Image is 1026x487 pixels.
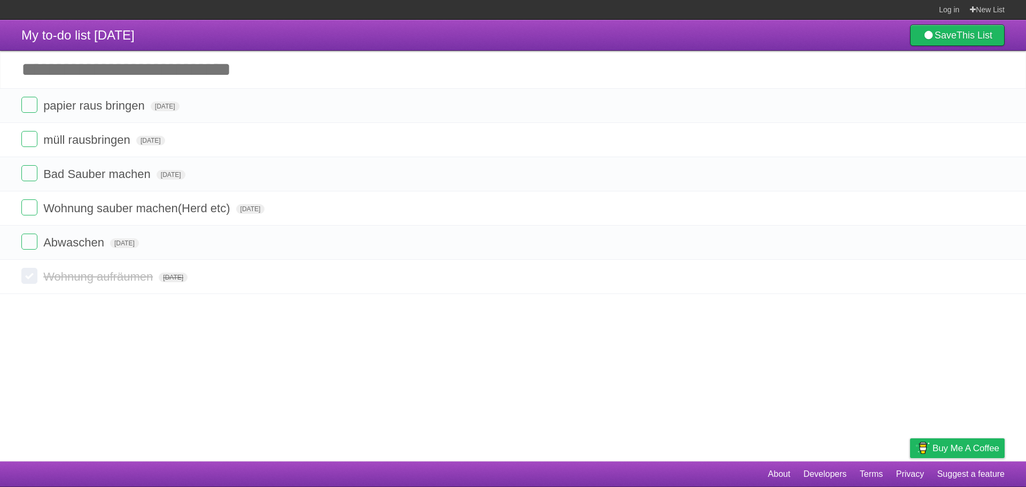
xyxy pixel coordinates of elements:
[910,25,1005,46] a: SaveThis List
[43,202,232,215] span: Wohnung sauber machen(Herd etc)
[768,464,790,484] a: About
[910,438,1005,458] a: Buy me a coffee
[43,270,156,283] span: Wohnung aufräumen
[151,102,180,111] span: [DATE]
[932,439,999,458] span: Buy me a coffee
[21,131,37,147] label: Done
[896,464,924,484] a: Privacy
[860,464,883,484] a: Terms
[21,199,37,215] label: Done
[43,133,133,146] span: müll rausbringen
[803,464,846,484] a: Developers
[21,97,37,113] label: Done
[21,28,135,42] span: My to-do list [DATE]
[21,268,37,284] label: Done
[21,165,37,181] label: Done
[21,234,37,250] label: Done
[43,99,147,112] span: papier raus bringen
[957,30,992,41] b: This List
[110,238,139,248] span: [DATE]
[159,273,188,282] span: [DATE]
[937,464,1005,484] a: Suggest a feature
[136,136,165,145] span: [DATE]
[236,204,265,214] span: [DATE]
[43,167,153,181] span: Bad Sauber machen
[915,439,930,457] img: Buy me a coffee
[43,236,107,249] span: Abwaschen
[157,170,185,180] span: [DATE]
